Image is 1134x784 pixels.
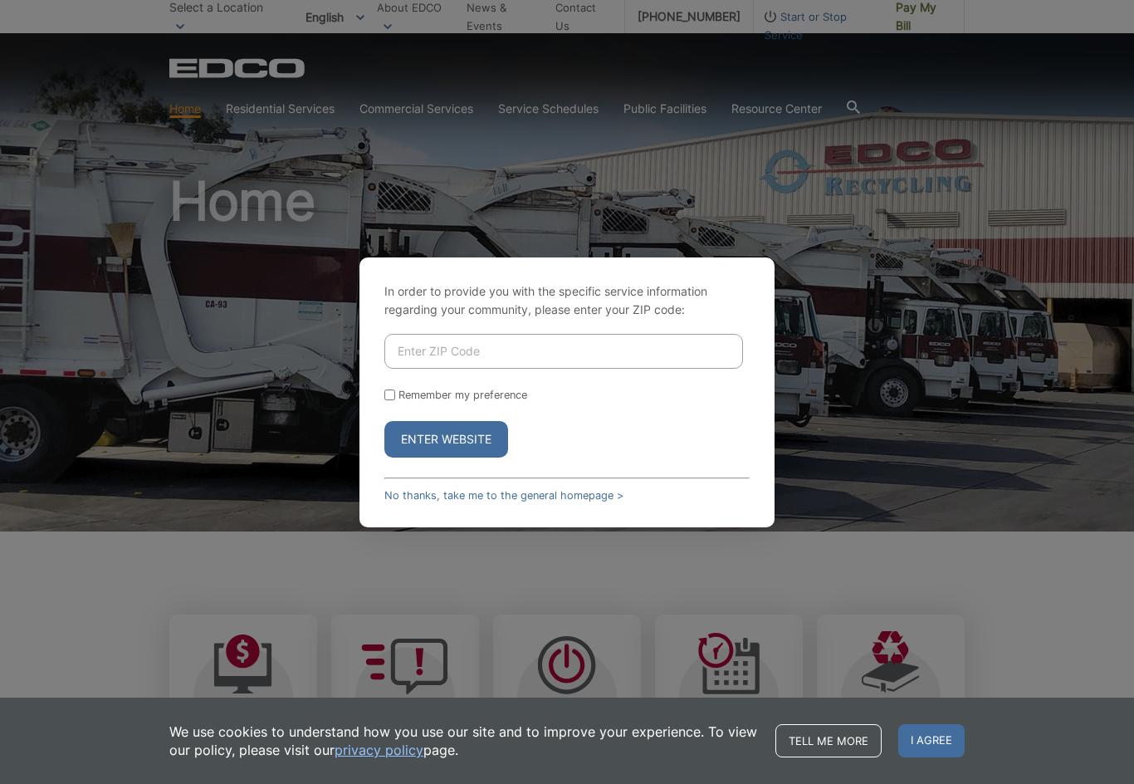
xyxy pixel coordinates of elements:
a: No thanks, take me to the general homepage > [384,489,623,502]
a: privacy policy [335,741,423,759]
span: I agree [898,724,965,757]
button: Enter Website [384,421,508,458]
a: Tell me more [775,724,882,757]
input: Enter ZIP Code [384,334,743,369]
p: In order to provide you with the specific service information regarding your community, please en... [384,282,750,319]
p: We use cookies to understand how you use our site and to improve your experience. To view our pol... [169,723,759,759]
label: Remember my preference [398,389,527,401]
